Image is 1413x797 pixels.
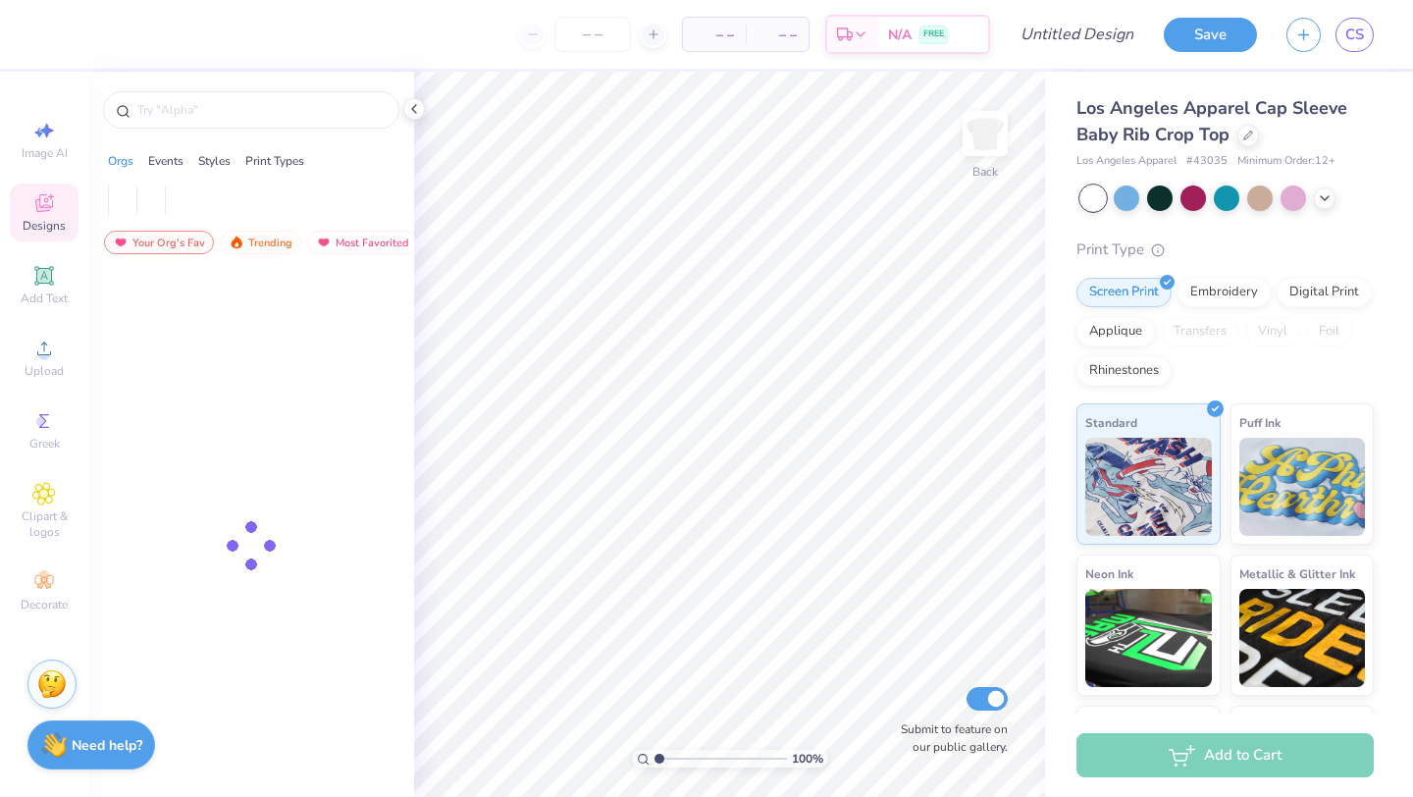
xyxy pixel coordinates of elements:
span: Decorate [21,597,68,612]
div: Print Types [245,152,304,170]
span: Metallic & Glitter Ink [1239,563,1355,584]
div: Trending [220,231,301,254]
div: Back [972,163,998,181]
button: Save [1164,18,1257,52]
span: – – [695,25,734,45]
strong: Need help? [72,736,142,755]
span: Greek [29,436,60,452]
div: Most Favorited [307,231,418,254]
img: Metallic & Glitter Ink [1239,589,1366,687]
img: trending.gif [229,236,244,249]
div: Vinyl [1245,317,1300,346]
div: Events [148,152,183,170]
div: Styles [198,152,231,170]
div: Screen Print [1076,278,1172,307]
div: Digital Print [1277,278,1372,307]
div: Applique [1076,317,1155,346]
input: – – [554,17,631,52]
div: Rhinestones [1076,356,1172,386]
img: Back [966,114,1005,153]
div: Your Org's Fav [104,231,214,254]
span: – – [758,25,797,45]
input: Untitled Design [1005,15,1149,54]
span: Standard [1085,412,1137,433]
span: FREE [923,27,944,41]
span: Designs [23,218,66,234]
span: Minimum Order: 12 + [1237,153,1335,170]
span: Clipart & logos [10,508,78,540]
div: Orgs [108,152,133,170]
span: CS [1345,24,1364,46]
span: Neon Ink [1085,563,1133,584]
span: Add Text [21,291,68,306]
label: Submit to feature on our public gallery. [890,720,1008,756]
span: Upload [25,363,64,379]
input: Try "Alpha" [135,100,387,120]
div: Print Type [1076,239,1374,261]
span: Los Angeles Apparel [1076,153,1177,170]
a: CS [1335,18,1374,52]
div: Foil [1306,317,1352,346]
div: Transfers [1161,317,1239,346]
div: Embroidery [1177,278,1271,307]
span: Puff Ink [1239,412,1281,433]
span: Image AI [22,145,68,161]
img: most_fav.gif [113,236,129,249]
img: Neon Ink [1085,589,1212,687]
img: most_fav.gif [316,236,332,249]
img: Puff Ink [1239,438,1366,536]
img: Standard [1085,438,1212,536]
span: Los Angeles Apparel Cap Sleeve Baby Rib Crop Top [1076,96,1347,146]
span: # 43035 [1186,153,1228,170]
span: 100 % [792,750,823,768]
span: N/A [888,25,912,45]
